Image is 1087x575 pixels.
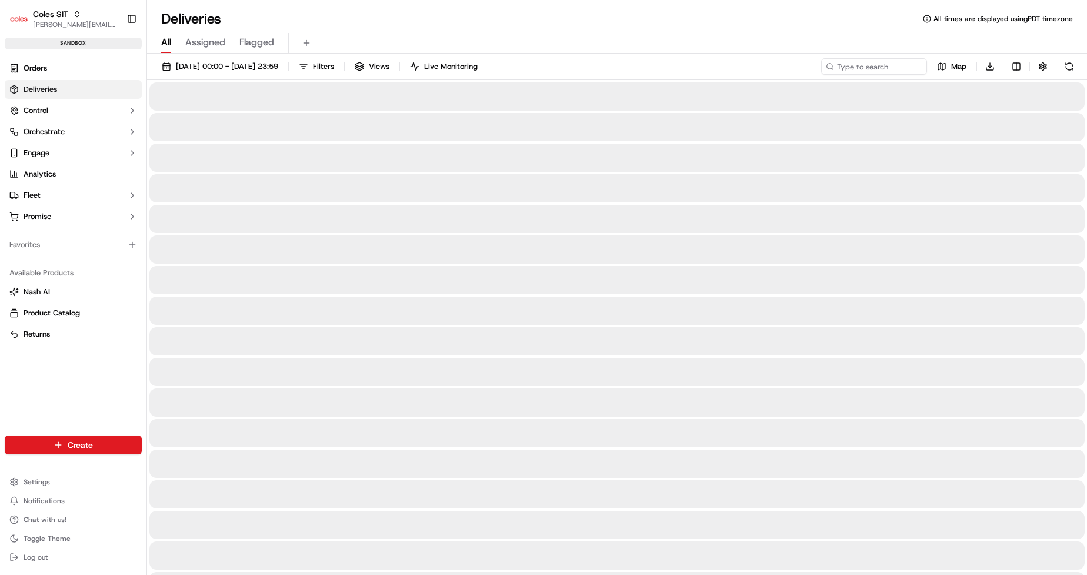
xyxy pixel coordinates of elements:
button: Chat with us! [5,511,142,528]
button: Views [349,58,395,75]
span: Views [369,61,389,72]
span: Chat with us! [24,515,66,524]
span: Deliveries [24,84,57,95]
button: Fleet [5,186,142,205]
span: Orders [24,63,47,74]
span: [DATE] 00:00 - [DATE] 23:59 [176,61,278,72]
a: Nash AI [9,287,137,297]
span: Filters [313,61,334,72]
button: Engage [5,144,142,162]
span: Analytics [24,169,56,180]
a: Deliveries [5,80,142,99]
button: Create [5,436,142,454]
button: Returns [5,325,142,344]
span: Toggle Theme [24,534,71,543]
button: Refresh [1061,58,1078,75]
h1: Deliveries [161,9,221,28]
button: Live Monitoring [405,58,483,75]
span: Assigned [185,35,225,49]
button: [DATE] 00:00 - [DATE] 23:59 [156,58,284,75]
span: Create [68,439,93,451]
button: Log out [5,549,142,566]
span: Engage [24,148,49,158]
span: All times are displayed using PDT timezone [933,14,1073,24]
input: Type to search [821,58,927,75]
span: Flagged [239,35,274,49]
span: Settings [24,477,50,487]
button: Filters [294,58,339,75]
span: Log out [24,553,48,562]
span: Control [24,105,48,116]
span: Live Monitoring [424,61,478,72]
span: Returns [24,329,50,340]
div: Favorites [5,235,142,254]
button: Settings [5,474,142,490]
div: Available Products [5,264,142,282]
a: Product Catalog [9,308,137,318]
span: Notifications [24,496,65,506]
span: Nash AI [24,287,50,297]
a: Analytics [5,165,142,184]
div: sandbox [5,38,142,49]
span: Promise [24,211,51,222]
a: Orders [5,59,142,78]
button: Nash AI [5,282,142,301]
button: [PERSON_NAME][EMAIL_ADDRESS][DOMAIN_NAME] [33,20,117,29]
button: Coles SIT [33,8,68,20]
button: Orchestrate [5,122,142,141]
span: All [161,35,171,49]
button: Notifications [5,493,142,509]
button: Promise [5,207,142,226]
span: Orchestrate [24,127,65,137]
button: Product Catalog [5,304,142,323]
button: Control [5,101,142,120]
button: Toggle Theme [5,530,142,547]
a: Returns [9,329,137,340]
span: Map [951,61,966,72]
button: Map [932,58,972,75]
span: Product Catalog [24,308,80,318]
img: Coles SIT [9,9,28,28]
button: Coles SITColes SIT[PERSON_NAME][EMAIL_ADDRESS][DOMAIN_NAME] [5,5,122,33]
span: Fleet [24,190,41,201]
